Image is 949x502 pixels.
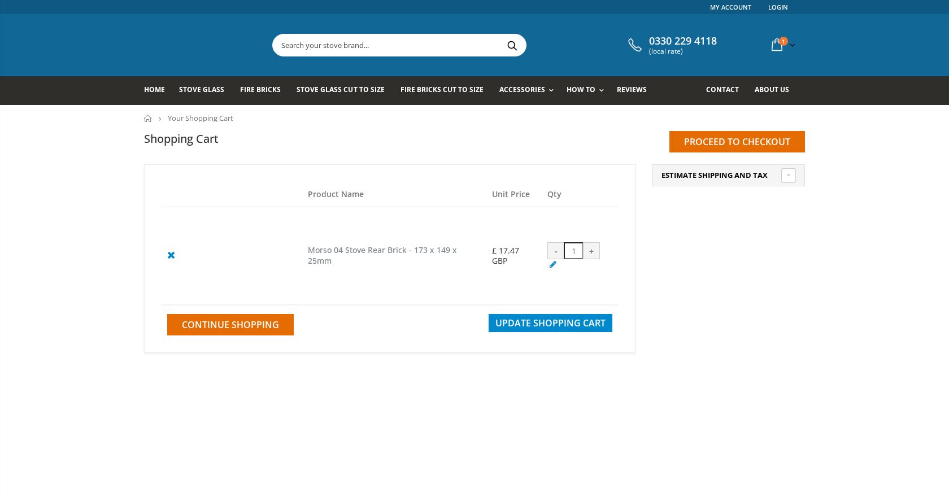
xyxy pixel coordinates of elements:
button: Search [499,34,525,56]
a: Estimate Shipping and Tax [661,171,796,181]
span: 1 [779,37,788,46]
a: 0330 229 4118 (local rate) [625,35,717,55]
a: Reviews [617,76,655,105]
span: Home [144,85,165,94]
a: Fire Bricks Cut To Size [401,76,492,105]
span: Accessories [499,85,545,94]
a: Accessories [499,76,559,105]
a: Stove Glass [179,76,233,105]
th: Unit Price [486,182,542,207]
span: How To [567,85,595,94]
button: Update Shopping Cart [489,314,612,332]
span: Fire Bricks Cut To Size [401,85,484,94]
span: Fire Bricks [240,85,281,94]
a: Home [144,76,173,105]
span: Update Shopping Cart [495,317,606,329]
span: Continue Shopping [182,318,279,331]
a: About us [755,76,798,105]
input: Search your stove brand... [273,34,652,56]
a: Morso 04 Stove Rear Brick - 173 x 149 x 25mm [308,245,457,266]
div: + [583,242,600,259]
a: Fire Bricks [240,76,289,105]
input: Proceed to checkout [669,131,805,152]
th: Qty [542,182,618,207]
div: - [547,242,564,259]
span: £ 17.47 GBP [492,245,519,266]
a: Stove Glass Cut To Size [297,76,393,105]
a: Continue Shopping [167,314,294,335]
h1: Shopping Cart [144,131,219,146]
span: About us [755,85,789,94]
span: Stove Glass [179,85,224,94]
a: Home [144,115,153,122]
span: Contact [706,85,739,94]
span: 0330 229 4118 [649,35,717,47]
span: Your Shopping Cart [168,113,233,123]
span: Reviews [617,85,647,94]
th: Product Name [302,182,486,207]
a: How To [567,76,610,105]
span: (local rate) [649,47,717,55]
a: Contact [706,76,747,105]
a: 1 [767,34,798,56]
span: Stove Glass Cut To Size [297,85,384,94]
